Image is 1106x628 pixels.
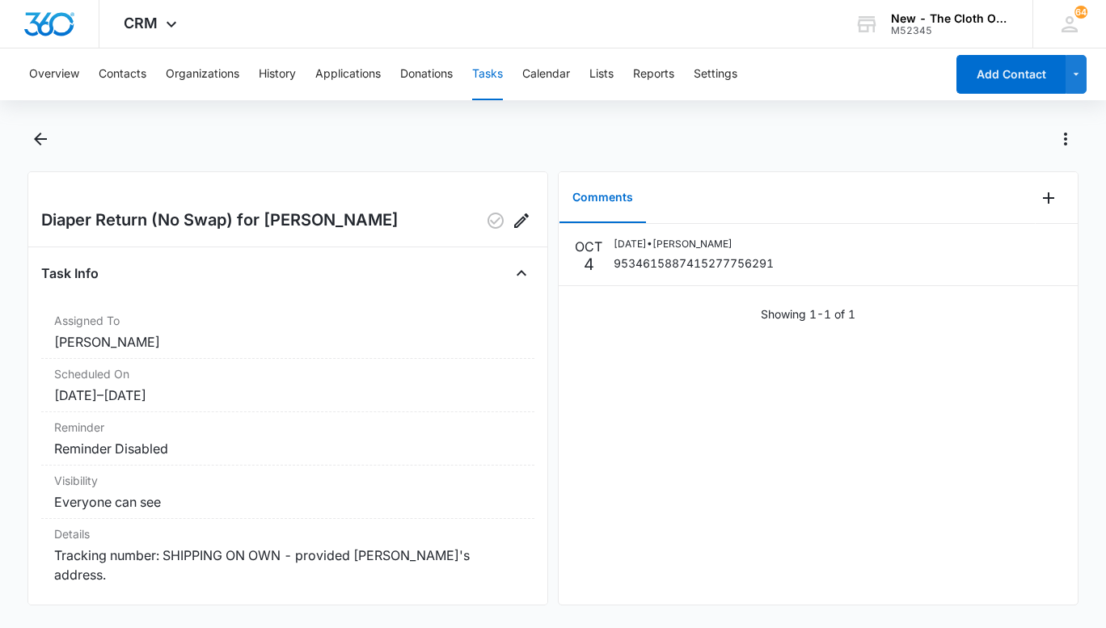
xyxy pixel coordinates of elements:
[1074,6,1087,19] div: notifications count
[522,48,570,100] button: Calendar
[99,48,146,100] button: Contacts
[54,472,521,489] dt: Visibility
[29,48,79,100] button: Overview
[891,12,1009,25] div: account name
[41,359,534,412] div: Scheduled On[DATE]–[DATE]
[509,260,534,286] button: Close
[633,48,674,100] button: Reports
[41,306,534,359] div: Assigned To[PERSON_NAME]
[41,263,99,283] h4: Task Info
[400,48,453,100] button: Donations
[575,237,602,256] p: OCT
[41,412,534,466] div: ReminderReminder Disabled
[259,48,296,100] button: History
[614,237,774,251] p: [DATE] • [PERSON_NAME]
[54,365,521,382] dt: Scheduled On
[166,48,239,100] button: Organizations
[54,525,521,542] dt: Details
[589,48,614,100] button: Lists
[472,48,503,100] button: Tasks
[54,386,521,405] dd: [DATE] – [DATE]
[41,208,399,234] h2: Diaper Return (No Swap) for [PERSON_NAME]
[614,255,774,272] p: 9534615887415277756291
[584,256,594,272] p: 4
[559,173,646,223] button: Comments
[54,419,521,436] dt: Reminder
[891,25,1009,36] div: account id
[1074,6,1087,19] span: 64
[54,312,521,329] dt: Assigned To
[124,15,158,32] span: CRM
[956,55,1066,94] button: Add Contact
[54,332,521,352] dd: [PERSON_NAME]
[41,466,534,519] div: VisibilityEveryone can see
[27,126,53,152] button: Back
[54,492,521,512] dd: Everyone can see
[54,439,521,458] dd: Reminder Disabled
[509,208,534,234] button: Edit
[761,306,855,322] p: Showing 1-1 of 1
[1036,185,1062,211] button: Add Comment
[694,48,737,100] button: Settings
[315,48,381,100] button: Applications
[1053,126,1079,152] button: Actions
